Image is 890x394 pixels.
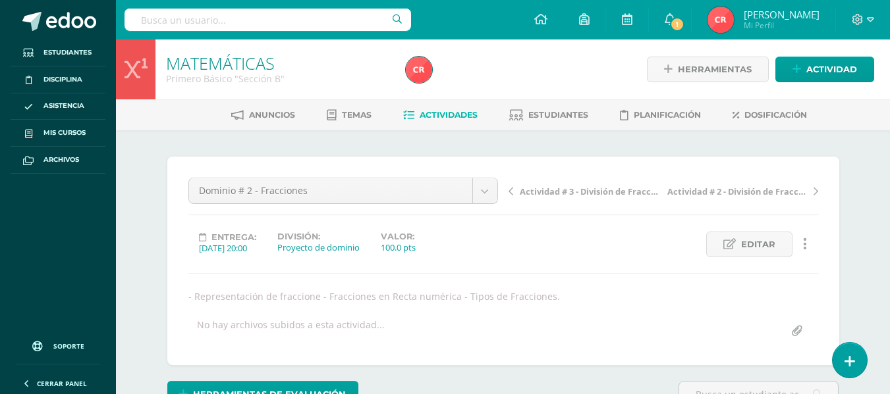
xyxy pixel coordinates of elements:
[53,341,84,351] span: Soporte
[277,232,360,241] label: División:
[806,57,857,82] span: Actividad
[16,328,100,360] a: Soporte
[166,52,275,74] a: MATEMÁTICAS
[420,110,478,120] span: Actividades
[670,17,684,32] span: 1
[43,101,84,111] span: Asistencia
[327,105,372,126] a: Temas
[620,105,701,126] a: Planificación
[166,72,390,85] div: Primero Básico 'Sección B'
[744,110,807,120] span: Dosificación
[744,20,820,31] span: Mi Perfil
[43,155,79,165] span: Archivos
[43,128,86,138] span: Mis cursos
[775,57,874,82] a: Actividad
[744,8,820,21] span: [PERSON_NAME]
[678,57,752,82] span: Herramientas
[520,185,659,197] span: Actividad # 3 - División de Fracciones
[528,110,588,120] span: Estudiantes
[125,9,411,31] input: Busca un usuario...
[211,232,256,242] span: Entrega:
[733,105,807,126] a: Dosificación
[199,242,256,254] div: [DATE] 20:00
[381,241,416,253] div: 100.0 pts
[37,379,87,388] span: Cerrar panel
[342,110,372,120] span: Temas
[406,57,432,83] img: c93f8289ae796eea101f01ce36f82ceb.png
[277,241,360,253] div: Proyecto de dominio
[166,54,390,72] h1: MATEMÁTICAS
[199,178,462,203] span: Dominio # 2 - Fracciones
[43,74,82,85] span: Disciplina
[11,120,105,147] a: Mis cursos
[509,184,663,197] a: Actividad # 3 - División de Fracciones
[381,232,416,241] label: Valor:
[647,57,769,82] a: Herramientas
[183,290,823,303] div: - Representación de fraccione - Fracciones en Recta numérica - Tipos de Fracciones.
[11,66,105,93] a: Disciplina
[667,185,807,197] span: Actividad # 2 - División de Fracciones
[741,232,775,257] span: Editar
[11,147,105,174] a: Archivos
[509,105,588,126] a: Estudiantes
[708,7,734,33] img: c93f8289ae796eea101f01ce36f82ceb.png
[231,105,295,126] a: Anuncios
[197,318,385,344] div: No hay archivos subidos a esta actividad...
[11,39,105,66] a: Estudiantes
[403,105,478,126] a: Actividades
[11,93,105,120] a: Asistencia
[634,110,701,120] span: Planificación
[249,110,295,120] span: Anuncios
[663,184,818,197] a: Actividad # 2 - División de Fracciones
[43,47,92,58] span: Estudiantes
[189,178,497,203] a: Dominio # 2 - Fracciones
